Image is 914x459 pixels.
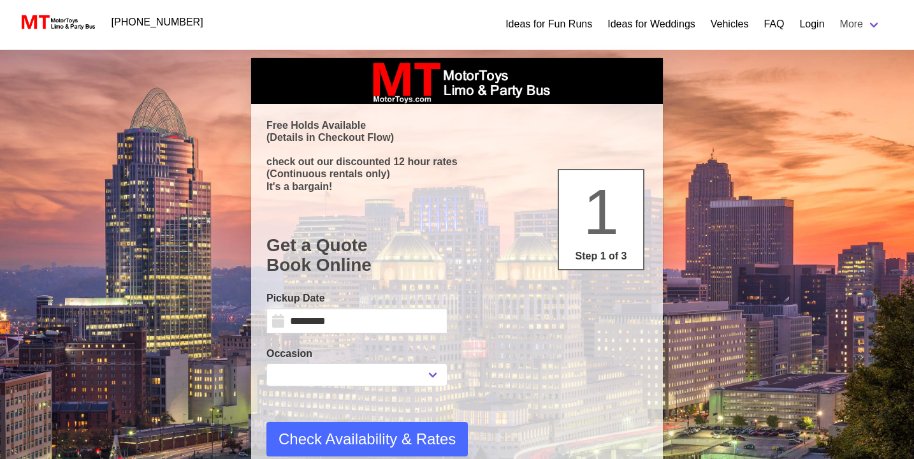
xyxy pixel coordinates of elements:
[266,422,468,456] button: Check Availability & Rates
[266,291,447,306] label: Pickup Date
[266,131,648,143] p: (Details in Checkout Flow)
[266,235,648,275] h1: Get a Quote Book Online
[266,346,447,361] label: Occasion
[266,168,648,180] p: (Continuous rentals only)
[505,17,592,32] a: Ideas for Fun Runs
[18,13,96,31] img: MotorToys Logo
[564,249,638,264] p: Step 1 of 3
[266,119,648,131] p: Free Holds Available
[764,17,784,32] a: FAQ
[266,156,648,168] p: check out our discounted 12 hour rates
[279,428,456,451] span: Check Availability & Rates
[607,17,695,32] a: Ideas for Weddings
[583,176,619,247] span: 1
[266,180,648,193] p: It's a bargain!
[711,17,749,32] a: Vehicles
[832,11,889,37] a: More
[799,17,824,32] a: Login
[361,58,553,104] img: box_logo_brand.jpeg
[104,10,211,35] a: [PHONE_NUMBER]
